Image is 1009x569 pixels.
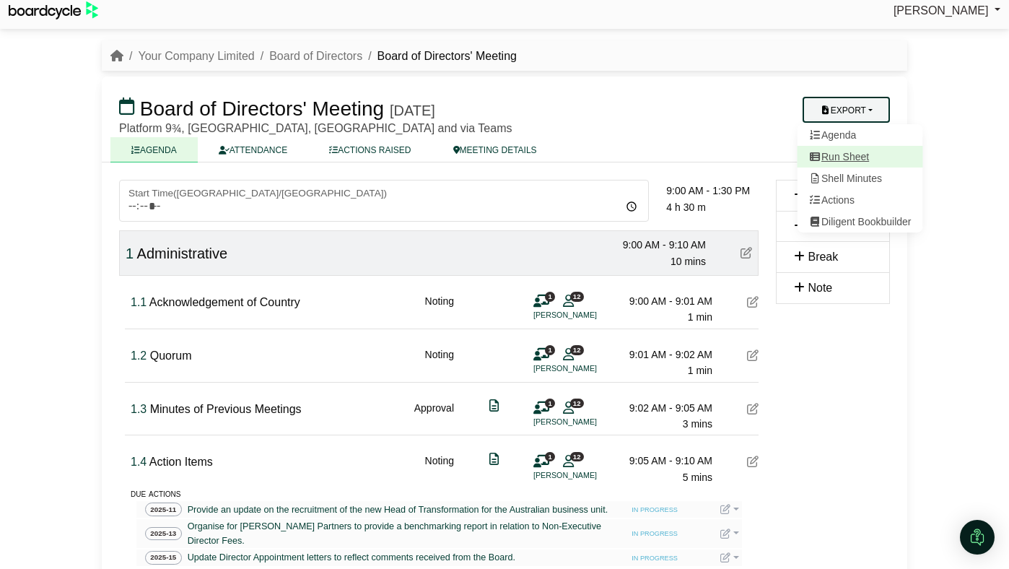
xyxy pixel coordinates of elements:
div: Noting [425,453,454,485]
img: BoardcycleBlackGreen-aaafeed430059cb809a45853b8cf6d952af9d84e6e89e1f1685b34bfd5cb7d64.svg [9,1,98,19]
span: 12 [570,452,584,461]
span: Click to fine tune number [131,296,147,308]
div: 9:01 AM - 9:02 AM [611,347,712,362]
span: Action Items [149,456,213,468]
nav: breadcrumb [110,47,517,66]
span: 12 [570,399,584,408]
span: 2025-11 [145,503,182,516]
div: 9:05 AM - 9:10 AM [611,453,712,469]
span: 1 [545,452,555,461]
span: IN PROGRESS [627,529,682,540]
a: AGENDA [110,137,198,162]
span: 2025-13 [145,527,182,541]
a: ATTENDANCE [198,137,308,162]
a: Actions [798,189,923,211]
li: [PERSON_NAME] [533,416,642,428]
span: 1 [545,292,555,301]
span: Click to fine tune number [131,349,147,362]
div: Open Intercom Messenger [960,520,995,555]
span: 4 h 30 m [666,201,705,213]
span: Administrative [137,246,228,261]
div: [DATE] [390,102,435,119]
a: Your Company Limited [138,50,254,62]
span: 1 [545,399,555,408]
span: Board of Directors' Meeting [140,97,384,120]
div: 9:00 AM - 9:01 AM [611,293,712,309]
span: Click to fine tune number [131,403,147,415]
li: [PERSON_NAME] [533,362,642,375]
span: 2025-15 [145,551,182,565]
div: 9:00 AM - 9:10 AM [605,237,706,253]
button: Export [803,97,890,123]
span: Quorum [150,349,192,362]
div: Approval [414,400,454,433]
span: 5 mins [683,472,712,483]
a: Organise for [PERSON_NAME] Partners to provide a benchmarking report in relation to Non-Executive... [185,519,622,548]
div: Noting [425,347,454,379]
span: 12 [570,345,584,355]
span: 12 [570,292,584,301]
li: Board of Directors' Meeting [362,47,517,66]
span: Note [808,282,832,294]
span: 1 [545,345,555,355]
span: Click to fine tune number [126,246,134,261]
div: 9:02 AM - 9:05 AM [611,400,712,416]
a: Provide an update on the recruitment of the new Head of Transformation for the Australian busines... [185,503,611,517]
li: [PERSON_NAME] [533,309,642,321]
li: [PERSON_NAME] [533,469,642,482]
div: 9:00 AM - 1:30 PM [666,183,767,199]
a: Update Director Appointment letters to reflect comments received from the Board. [185,550,518,565]
a: [PERSON_NAME] [894,1,1000,20]
span: 3 mins [683,418,712,430]
span: Click to fine tune number [131,456,147,468]
a: Run Sheet [798,146,923,168]
span: 10 mins [671,256,706,267]
span: IN PROGRESS [627,505,682,516]
span: 1 min [688,365,712,376]
a: Shell Minutes [798,168,923,189]
span: Acknowledgement of Country [149,296,300,308]
div: Noting [425,293,454,326]
span: Platform 9¾, [GEOGRAPHIC_DATA], [GEOGRAPHIC_DATA] and via Teams [119,122,512,134]
span: IN PROGRESS [627,552,682,564]
span: Break [808,251,838,263]
a: Agenda [798,124,923,146]
div: due actions [131,485,759,501]
span: 1 min [688,311,712,323]
a: MEETING DETAILS [432,137,558,162]
a: ACTIONS RAISED [308,137,432,162]
span: Minutes of Previous Meetings [150,403,302,415]
a: Board of Directors [269,50,362,62]
span: [PERSON_NAME] [894,4,989,17]
a: Diligent Bookbuilder [798,211,923,233]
